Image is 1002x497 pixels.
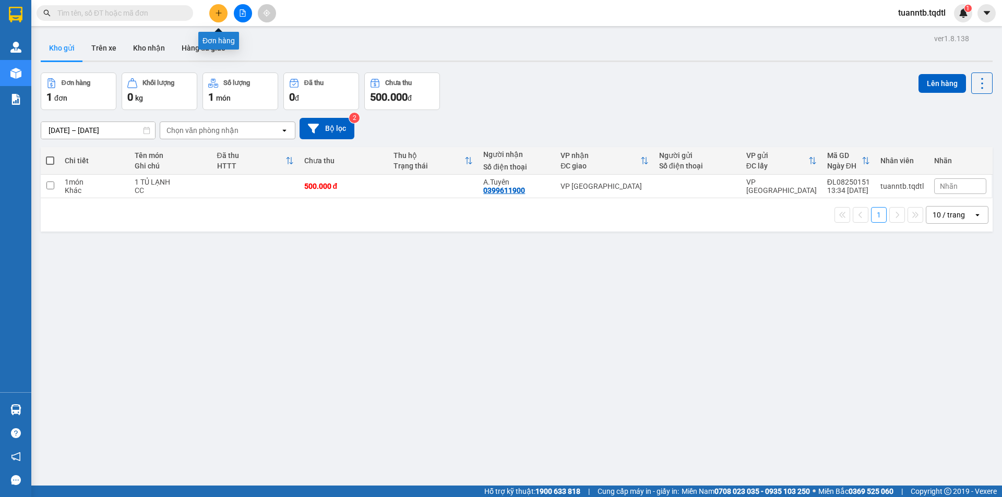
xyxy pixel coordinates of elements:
div: 1 TỦ LẠNH [135,178,207,186]
div: VP gửi [746,151,808,160]
img: warehouse-icon [10,42,21,53]
sup: 2 [349,113,360,123]
div: Nhãn [934,156,986,165]
strong: 1900 633 818 [535,487,580,495]
span: 0 [127,91,133,103]
div: CC [135,186,207,195]
th: Toggle SortBy [741,147,822,175]
strong: 0369 525 060 [849,487,893,495]
button: Chưa thu500.000đ [364,72,440,110]
th: Toggle SortBy [388,147,478,175]
img: logo-vxr [9,7,22,22]
div: HTTT [217,162,285,170]
div: VP [GEOGRAPHIC_DATA] [560,182,648,190]
button: Kho gửi [41,35,83,60]
span: tuanntb.tqdtl [890,6,954,19]
button: aim [258,4,276,22]
div: ĐL08250151 [827,178,870,186]
button: Trên xe [83,35,125,60]
div: Nhân viên [880,156,924,165]
span: 1 [208,91,214,103]
button: plus [209,4,228,22]
img: solution-icon [10,94,21,105]
div: Khối lượng [142,79,174,87]
span: Hỗ trợ kỹ thuật: [484,486,580,497]
span: món [216,94,231,102]
div: ĐC giao [560,162,640,170]
input: Tìm tên, số ĐT hoặc mã đơn [57,7,181,19]
input: Select a date range. [41,122,155,139]
span: đơn [54,94,67,102]
div: 13:34 [DATE] [827,186,870,195]
button: file-add [234,4,252,22]
div: tuanntb.tqdtl [880,182,924,190]
button: caret-down [977,4,996,22]
img: warehouse-icon [10,68,21,79]
div: 1 món [65,178,124,186]
div: Người gửi [659,151,736,160]
span: 1 [966,5,970,12]
div: A.Tuyên [483,178,550,186]
span: message [11,475,21,485]
div: 10 / trang [933,210,965,220]
span: | [588,486,590,497]
div: Người nhận [483,150,550,159]
svg: open [280,126,289,135]
div: Khác [65,186,124,195]
div: Đã thu [304,79,324,87]
span: Miền Bắc [818,486,893,497]
span: file-add [239,9,246,17]
div: VP [GEOGRAPHIC_DATA] [746,178,817,195]
div: Số điện thoại [483,163,550,171]
div: Chưa thu [385,79,412,87]
span: plus [215,9,222,17]
div: VP nhận [560,151,640,160]
span: 1 [46,91,52,103]
span: caret-down [982,8,992,18]
button: Đơn hàng1đơn [41,72,116,110]
div: 500.000 đ [304,182,384,190]
th: Toggle SortBy [212,147,299,175]
button: Đã thu0đ [283,72,359,110]
span: 0 [289,91,295,103]
button: Lên hàng [918,74,966,93]
img: warehouse-icon [10,404,21,415]
span: Cung cấp máy in - giấy in: [598,486,679,497]
span: copyright [944,488,951,495]
span: đ [408,94,412,102]
button: Bộ lọc [300,118,354,139]
div: Chọn văn phòng nhận [166,125,238,136]
span: Nhãn [940,182,958,190]
th: Toggle SortBy [555,147,653,175]
span: 500.000 [370,91,408,103]
span: | [901,486,903,497]
svg: open [973,211,982,219]
span: search [43,9,51,17]
div: Thu hộ [393,151,464,160]
button: 1 [871,207,887,223]
div: ĐC lấy [746,162,808,170]
span: notification [11,452,21,462]
span: đ [295,94,299,102]
span: question-circle [11,428,21,438]
div: ver 1.8.138 [934,33,969,44]
button: Hàng đã giao [173,35,234,60]
div: Tên món [135,151,207,160]
th: Toggle SortBy [822,147,875,175]
div: Chưa thu [304,156,384,165]
div: 0399611900 [483,186,525,195]
button: Kho nhận [125,35,173,60]
div: Đã thu [217,151,285,160]
span: kg [135,94,143,102]
button: Số lượng1món [202,72,278,110]
span: aim [263,9,270,17]
div: Chi tiết [65,156,124,165]
button: Khối lượng0kg [122,72,197,110]
span: ⚪️ [813,489,816,493]
div: Trạng thái [393,162,464,170]
div: Mã GD [827,151,862,160]
span: Miền Nam [682,486,810,497]
img: icon-new-feature [959,8,968,18]
strong: 0708 023 035 - 0935 103 250 [714,487,810,495]
div: Số điện thoại [659,162,736,170]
